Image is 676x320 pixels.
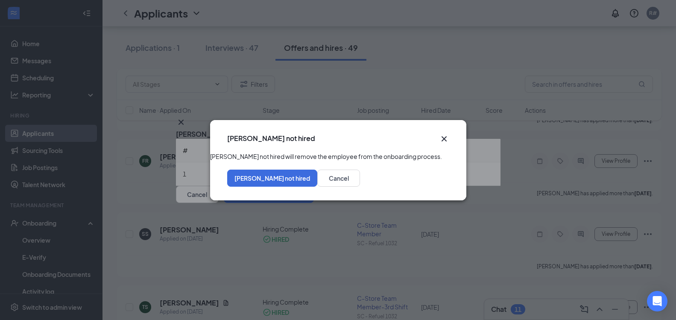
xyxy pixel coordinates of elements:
h3: [PERSON_NAME] not hired [227,134,315,143]
button: Cancel [317,170,360,187]
svg: Cross [439,134,449,144]
div: [PERSON_NAME] not hired will remove the employee from the onboarding process. [210,152,466,161]
button: [PERSON_NAME] not hired [227,170,317,187]
button: Close [439,134,449,144]
div: Open Intercom Messenger [647,291,667,311]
